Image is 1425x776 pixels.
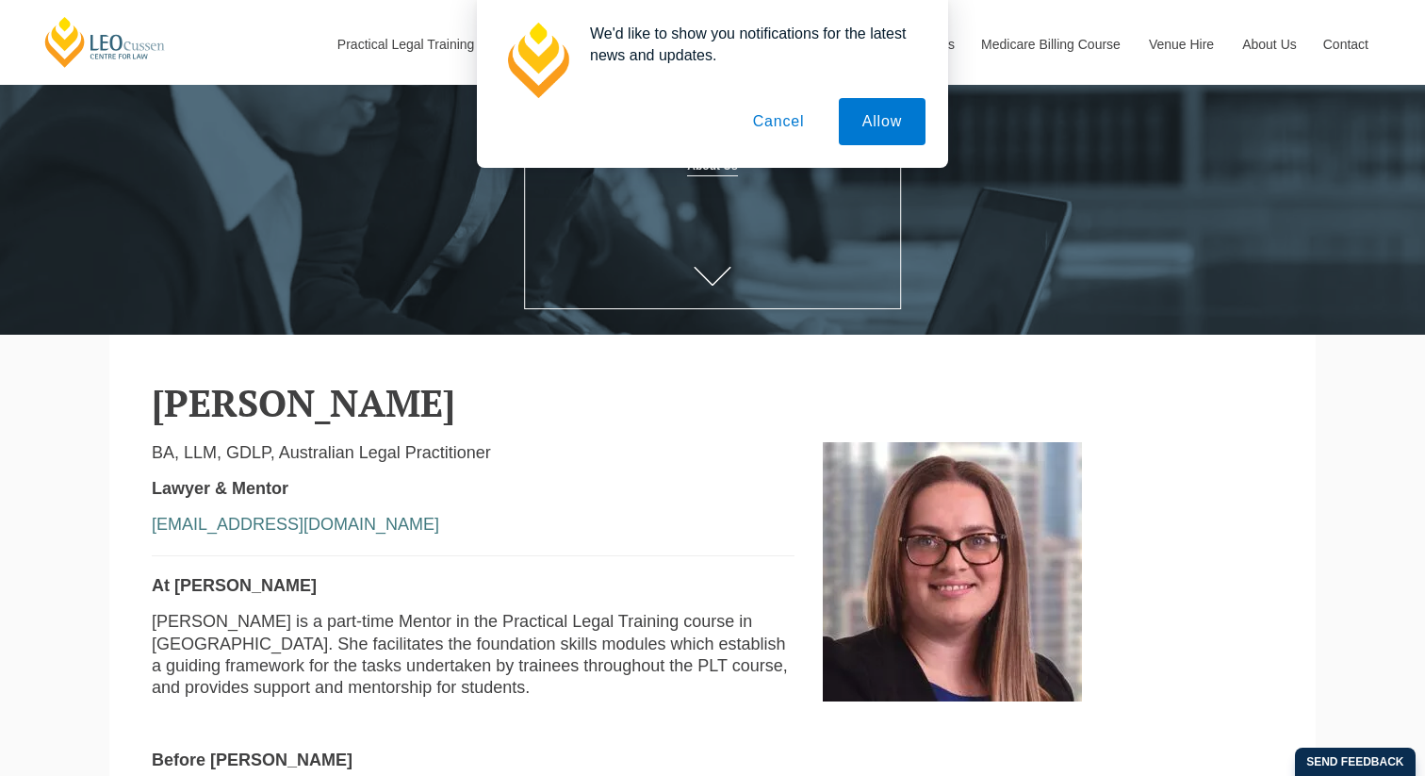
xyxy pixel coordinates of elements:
button: Allow [839,98,925,145]
button: Cancel [729,98,828,145]
p: [PERSON_NAME] is a part-time Mentor in the Practical Legal Training course in [GEOGRAPHIC_DATA]. ... [152,611,794,700]
a: [EMAIL_ADDRESS][DOMAIN_NAME] [152,515,439,534]
div: We'd like to show you notifications for the latest news and updates. [575,23,925,66]
img: notification icon [500,23,575,98]
strong: At [PERSON_NAME] [152,576,317,595]
p: BA, LLM, GDLP, Australian Legal Practitioner [152,442,794,464]
strong: Lawyer & Mentor [152,479,288,498]
h2: [PERSON_NAME] [152,382,1273,423]
strong: Before [PERSON_NAME] [152,751,352,769]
